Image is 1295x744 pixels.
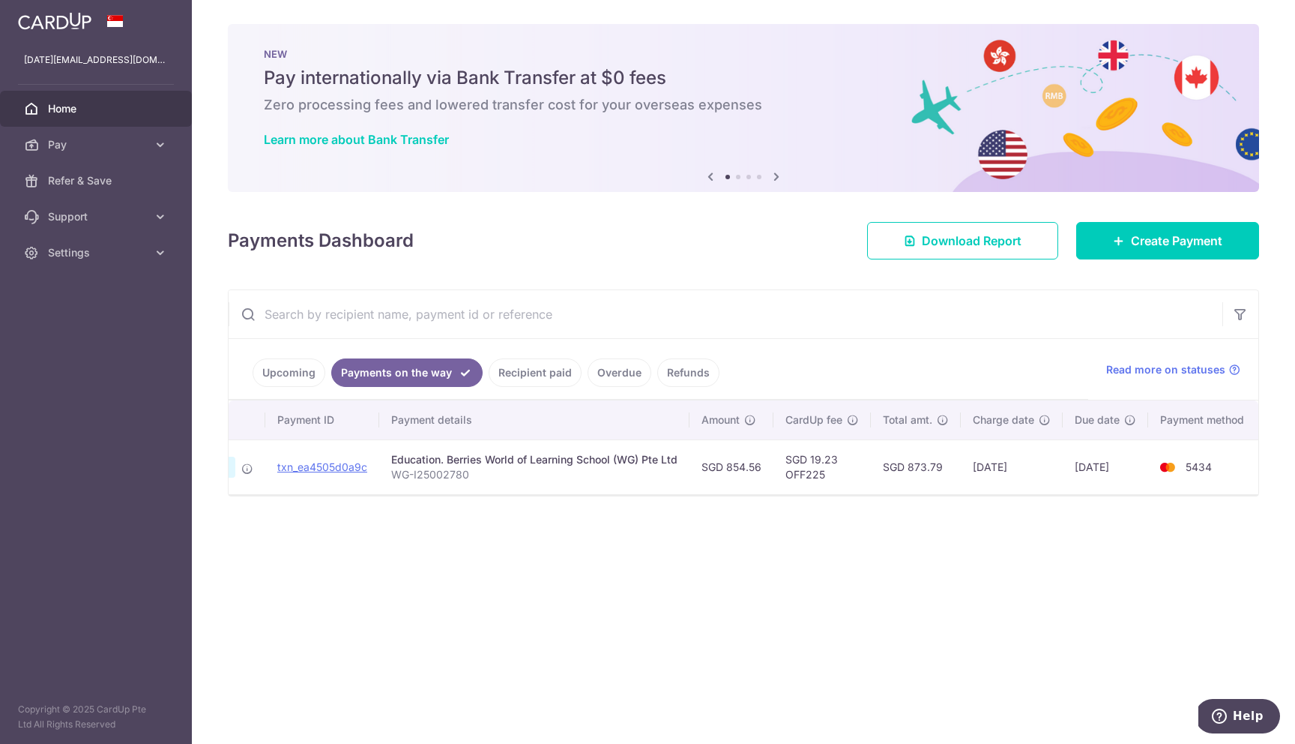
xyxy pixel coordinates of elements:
input: Search by recipient name, payment id or reference [229,290,1222,338]
div: Education. Berries World of Learning School (WG) Pte Ltd [391,452,677,467]
span: Due date [1075,412,1120,427]
a: Refunds [657,358,719,387]
span: Support [48,209,147,224]
th: Payment details [379,400,689,439]
a: Payments on the way [331,358,483,387]
span: Total amt. [883,412,932,427]
span: Create Payment [1131,232,1222,250]
span: Read more on statuses [1106,362,1225,377]
td: [DATE] [1063,439,1148,494]
p: NEW [264,48,1223,60]
a: Overdue [588,358,651,387]
a: Read more on statuses [1106,362,1240,377]
th: Payment ID [265,400,379,439]
p: WG-I25002780 [391,467,677,482]
span: Amount [701,412,740,427]
span: Download Report [922,232,1021,250]
h5: Pay internationally via Bank Transfer at $0 fees [264,66,1223,90]
img: CardUp [18,12,91,30]
a: txn_ea4505d0a9c [277,460,367,473]
a: Recipient paid [489,358,582,387]
th: Payment method [1148,400,1262,439]
span: Settings [48,245,147,260]
span: 5434 [1186,460,1212,473]
a: Learn more about Bank Transfer [264,132,449,147]
td: SGD 19.23 OFF225 [773,439,871,494]
a: Upcoming [253,358,325,387]
td: SGD 873.79 [871,439,961,494]
span: Charge date [973,412,1034,427]
span: Home [48,101,147,116]
h6: Zero processing fees and lowered transfer cost for your overseas expenses [264,96,1223,114]
span: CardUp fee [785,412,842,427]
span: Pay [48,137,147,152]
h4: Payments Dashboard [228,227,414,254]
a: Download Report [867,222,1058,259]
td: [DATE] [961,439,1063,494]
td: SGD 854.56 [689,439,773,494]
img: Bank transfer banner [228,24,1259,192]
a: Create Payment [1076,222,1259,259]
span: Refer & Save [48,173,147,188]
img: Bank Card [1153,458,1183,476]
iframe: Opens a widget where you can find more information [1198,699,1280,736]
p: [DATE][EMAIL_ADDRESS][DOMAIN_NAME] [24,52,168,67]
